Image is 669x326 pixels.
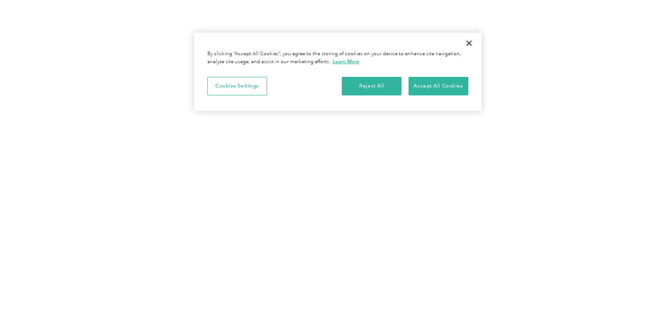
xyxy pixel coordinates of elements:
div: Cookie banner [194,33,482,111]
button: Close [459,34,479,53]
div: Privacy [194,33,482,111]
button: Cookies Settings [207,77,267,95]
button: Reject All [342,77,401,95]
button: Accept All Cookies [409,77,468,95]
a: More information about your privacy, opens in a new tab [333,58,359,64]
div: By clicking “Accept All Cookies”, you agree to the storing of cookies on your device to enhance s... [207,50,468,66]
